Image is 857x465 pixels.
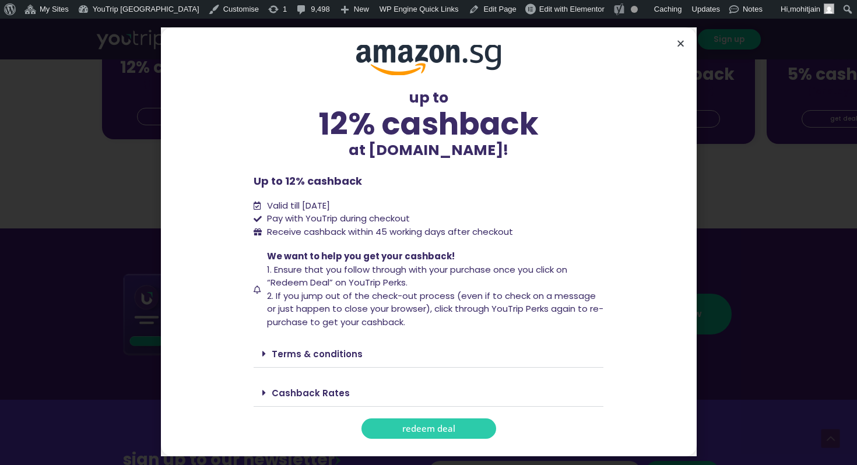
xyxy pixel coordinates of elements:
span: Valid till [DATE] [264,199,330,213]
span: We want to help you get your cashback! [267,250,455,262]
div: Cashback Rates [254,379,603,407]
p: Up to 12% cashback [254,173,603,189]
span: 1. Ensure that you follow through with your purchase once you click on “Redeem Deal” on YouTrip P... [267,263,567,289]
span: Edit with Elementor [539,5,605,13]
span: redeem deal [402,424,455,433]
a: Cashback Rates [272,387,350,399]
div: up to at [DOMAIN_NAME]! [254,87,603,161]
a: redeem deal [361,418,496,439]
div: 12% cashback [254,108,603,139]
div: Terms & conditions [254,340,603,368]
span: mohitjain [790,5,820,13]
a: Terms & conditions [272,348,363,360]
a: Close [676,39,685,48]
span: 2. If you jump out of the check-out process (even if to check on a message or just happen to clos... [267,290,603,328]
span: Receive cashback within 45 working days after checkout [264,226,513,239]
span: Pay with YouTrip during checkout [264,212,410,226]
